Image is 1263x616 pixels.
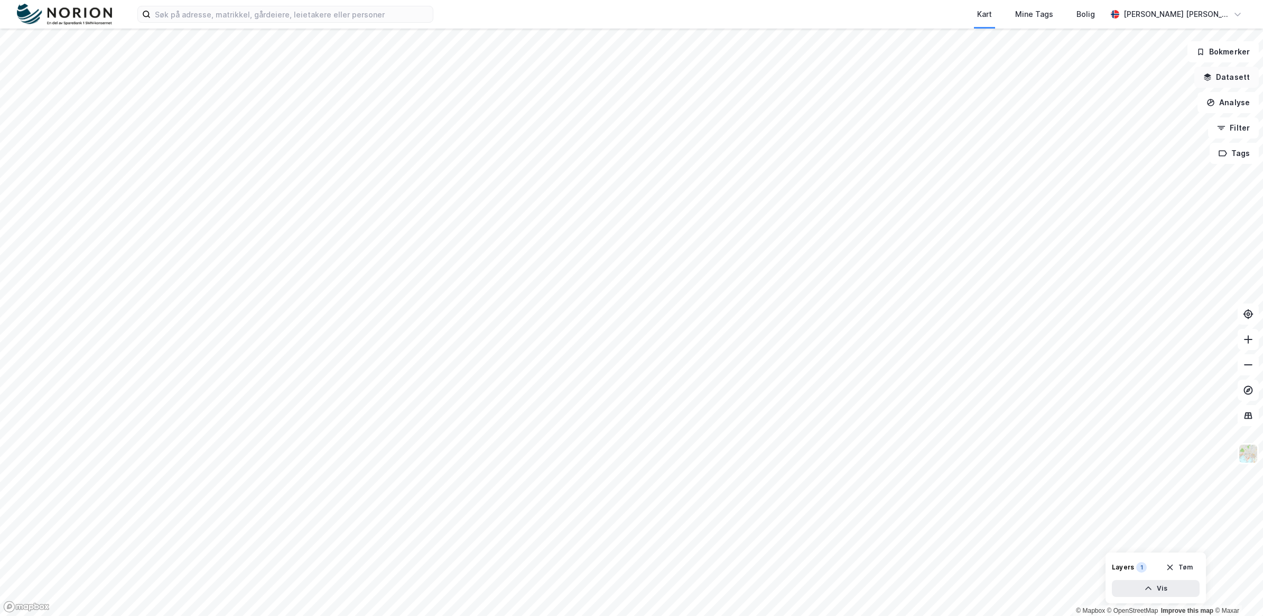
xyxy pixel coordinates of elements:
div: Kontrollprogram for chat [1210,565,1263,616]
img: norion-logo.80e7a08dc31c2e691866.png [17,4,112,25]
input: Søk på adresse, matrikkel, gårdeiere, leietakere eller personer [151,6,433,22]
div: Bolig [1076,8,1095,21]
button: Tags [1210,143,1259,164]
iframe: Chat Widget [1210,565,1263,616]
div: Kart [977,8,992,21]
a: Improve this map [1161,607,1213,614]
div: [PERSON_NAME] [PERSON_NAME] [1123,8,1229,21]
button: Filter [1208,117,1259,139]
div: Mine Tags [1015,8,1053,21]
div: Layers [1112,563,1134,572]
a: Mapbox homepage [3,601,50,613]
button: Datasett [1194,67,1259,88]
a: Mapbox [1076,607,1105,614]
button: Vis [1112,580,1200,597]
button: Analyse [1197,92,1259,113]
button: Bokmerker [1187,41,1259,62]
img: Z [1238,444,1258,464]
button: Tøm [1159,559,1200,576]
a: OpenStreetMap [1107,607,1158,614]
div: 1 [1136,562,1147,573]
